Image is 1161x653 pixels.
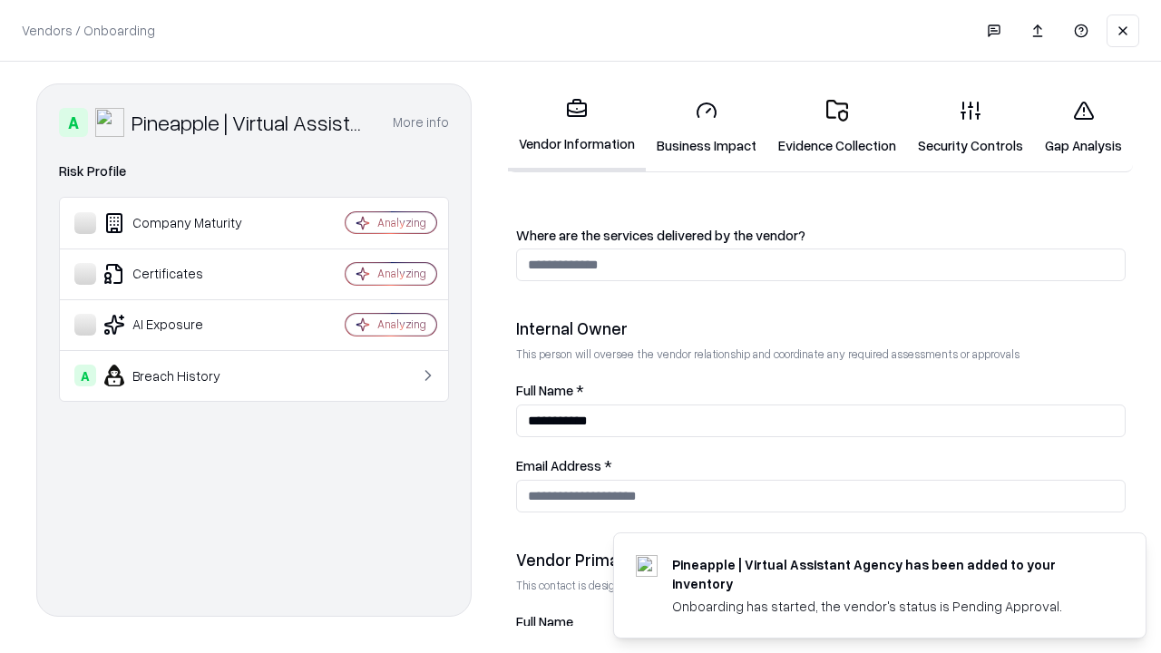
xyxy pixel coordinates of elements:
div: Breach History [74,365,291,386]
label: Full Name [516,615,1126,629]
label: Email Address * [516,459,1126,473]
div: A [59,108,88,137]
p: Vendors / Onboarding [22,21,155,40]
a: Vendor Information [508,83,646,171]
p: This person will oversee the vendor relationship and coordinate any required assessments or appro... [516,346,1126,362]
a: Business Impact [646,85,767,170]
div: Pineapple | Virtual Assistant Agency [132,108,371,137]
label: Full Name * [516,384,1126,397]
div: Analyzing [377,266,426,281]
div: Analyzing [377,215,426,230]
img: trypineapple.com [636,555,658,577]
div: Internal Owner [516,317,1126,339]
div: A [74,365,96,386]
button: More info [393,106,449,139]
a: Evidence Collection [767,85,907,170]
div: Analyzing [377,317,426,332]
p: This contact is designated to receive the assessment request from Shift [516,578,1126,593]
div: Certificates [74,263,291,285]
div: Risk Profile [59,161,449,182]
div: Onboarding has started, the vendor's status is Pending Approval. [672,597,1102,616]
div: AI Exposure [74,314,291,336]
a: Security Controls [907,85,1034,170]
div: Pineapple | Virtual Assistant Agency has been added to your inventory [672,555,1102,593]
img: Pineapple | Virtual Assistant Agency [95,108,124,137]
a: Gap Analysis [1034,85,1133,170]
div: Company Maturity [74,212,291,234]
div: Vendor Primary Contact [516,549,1126,570]
label: Where are the services delivered by the vendor? [516,229,1126,242]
